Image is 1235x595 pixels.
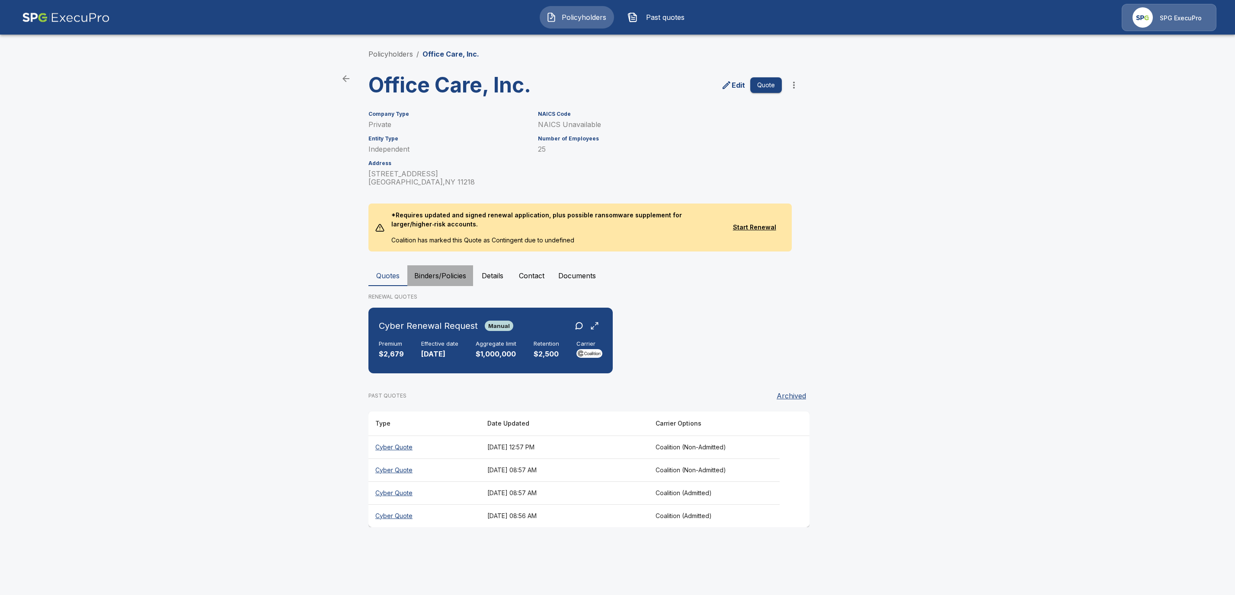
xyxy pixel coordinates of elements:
[407,265,473,286] button: Binders/Policies
[538,145,782,153] p: 25
[480,458,649,481] th: [DATE] 08:57 AM
[480,481,649,504] th: [DATE] 08:57 AM
[22,4,110,31] img: AA Logo
[1160,14,1202,22] p: SPG ExecuPro
[576,340,602,347] h6: Carrier
[720,78,747,92] a: edit
[368,160,528,166] h6: Address
[476,349,516,359] p: $1,000,000
[649,436,780,458] th: Coalition (Non-Admitted)
[421,340,458,347] h6: Effective date
[534,340,559,347] h6: Retention
[421,349,458,359] p: [DATE]
[576,349,602,358] img: Carrier
[379,349,404,359] p: $2,679
[368,121,528,129] p: Private
[512,265,551,286] button: Contact
[627,12,638,22] img: Past quotes Icon
[480,436,649,458] th: [DATE] 12:57 PM
[379,340,404,347] h6: Premium
[724,220,785,235] button: Start Renewal
[368,504,480,527] th: Cyber Quote
[480,504,649,527] th: [DATE] 08:56 AM
[538,136,782,142] h6: Number of Employees
[773,387,809,404] button: Archived
[546,12,557,22] img: Policyholders Icon
[732,80,745,90] p: Edit
[649,411,780,436] th: Carrier Options
[473,265,512,286] button: Details
[534,349,559,359] p: $2,500
[560,12,608,22] span: Policyholders
[641,12,689,22] span: Past quotes
[1133,7,1153,28] img: Agency Icon
[368,265,867,286] div: policyholder tabs
[368,170,528,186] p: [STREET_ADDRESS] [GEOGRAPHIC_DATA] , NY 11218
[538,111,782,117] h6: NAICS Code
[649,458,780,481] th: Coalition (Non-Admitted)
[368,49,479,59] nav: breadcrumb
[551,265,603,286] button: Documents
[649,481,780,504] th: Coalition (Admitted)
[422,49,479,59] p: Office Care, Inc.
[621,6,695,29] button: Past quotes IconPast quotes
[649,504,780,527] th: Coalition (Admitted)
[416,49,419,59] li: /
[480,411,649,436] th: Date Updated
[476,340,516,347] h6: Aggregate limit
[750,77,782,93] button: Quote
[368,411,480,436] th: Type
[384,235,724,251] p: Coalition has marked this Quote as Contingent due to undefined
[785,76,803,94] button: more
[368,392,406,400] p: PAST QUOTES
[368,145,528,153] p: Independent
[540,6,614,29] button: Policyholders IconPolicyholders
[368,411,809,527] table: responsive table
[368,73,582,97] h3: Office Care, Inc.
[368,293,867,301] p: RENEWAL QUOTES
[368,481,480,504] th: Cyber Quote
[538,121,782,129] p: NAICS Unavailable
[368,50,413,58] a: Policyholders
[368,458,480,481] th: Cyber Quote
[368,111,528,117] h6: Company Type
[368,265,407,286] button: Quotes
[379,319,478,333] h6: Cyber Renewal Request
[384,204,724,235] p: *Requires updated and signed renewal application, plus possible ransomware supplement for larger/...
[485,322,513,329] span: Manual
[1122,4,1216,31] a: Agency IconSPG ExecuPro
[368,436,480,458] th: Cyber Quote
[337,70,355,87] a: back
[368,136,528,142] h6: Entity Type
